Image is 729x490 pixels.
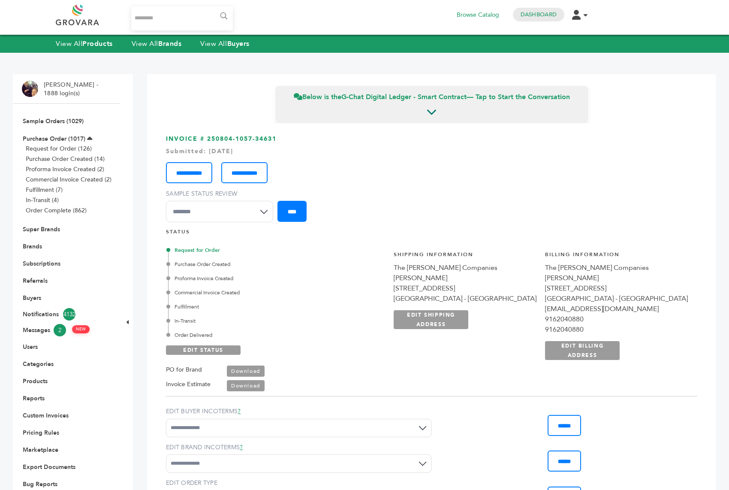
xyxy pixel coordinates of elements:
[545,324,688,335] div: 9162040880
[26,206,87,215] a: Order Complete (862)
[545,283,688,293] div: [STREET_ADDRESS]
[23,360,54,368] a: Categories
[23,294,41,302] a: Buyers
[23,429,59,437] a: Pricing Rules
[168,260,352,268] div: Purchase Order Created
[23,377,48,385] a: Products
[238,407,241,415] a: ?
[227,366,265,377] a: Download
[166,365,202,375] label: PO for Brand
[166,190,277,198] label: Sample Status Review
[23,463,75,471] a: Export Documents
[200,39,250,48] a: View AllBuyers
[394,293,536,304] div: [GEOGRAPHIC_DATA] - [GEOGRAPHIC_DATA]
[158,39,181,48] strong: Brands
[23,446,58,454] a: Marketplace
[131,6,233,30] input: Search...
[521,11,557,18] a: Dashboard
[168,303,352,311] div: Fulfillment
[72,325,90,333] span: NEW
[23,324,110,336] a: Messages2 NEW
[545,304,688,314] div: [EMAIL_ADDRESS][DOMAIN_NAME]
[168,246,352,254] div: Request for Order
[294,92,570,102] span: Below is the — Tap to Start the Conversation
[26,165,104,173] a: Proforma Invoice Created (2)
[168,289,352,296] div: Commercial Invoice Created
[23,343,38,351] a: Users
[23,260,60,268] a: Subscriptions
[166,479,432,487] label: EDIT ORDER TYPE
[82,39,112,48] strong: Products
[132,39,182,48] a: View AllBrands
[545,293,688,304] div: [GEOGRAPHIC_DATA] - [GEOGRAPHIC_DATA]
[545,251,688,263] h4: Billing Information
[63,308,75,321] span: 4132
[23,277,48,285] a: Referrals
[168,275,352,282] div: Proforma Invoice Created
[23,394,45,402] a: Reports
[240,443,243,451] a: ?
[394,310,468,329] a: EDIT SHIPPING ADDRESS
[23,117,84,125] a: Sample Orders (1029)
[26,155,105,163] a: Purchase Order Created (14)
[26,175,111,184] a: Commercial Invoice Created (2)
[23,480,57,488] a: Bug Reports
[44,81,100,97] li: [PERSON_NAME] - 1888 login(s)
[341,92,467,102] strong: G-Chat Digital Ledger - Smart Contract
[168,331,352,339] div: Order Delivered
[457,10,499,20] a: Browse Catalog
[166,443,432,452] label: EDIT BRAND INCOTERMS
[26,186,63,194] a: Fulfillment (7)
[23,225,60,233] a: Super Brands
[26,145,92,153] a: Request for Order (126)
[54,324,66,336] span: 2
[23,242,42,251] a: Brands
[545,314,688,324] div: 9162040880
[166,228,697,240] h4: STATUS
[166,345,241,355] a: EDIT STATUS
[23,308,110,321] a: Notifications4132
[394,251,536,263] h4: Shipping Information
[227,380,265,391] a: Download
[168,317,352,325] div: In-Transit
[394,263,536,273] div: The [PERSON_NAME] Companies
[23,411,69,420] a: Custom Invoices
[166,379,211,390] label: Invoice Estimate
[545,341,620,360] a: EDIT BILLING ADDRESS
[23,135,85,143] a: Purchase Order (1017)
[166,135,697,229] h3: INVOICE # 250804-1057-34631
[545,263,688,273] div: The [PERSON_NAME] Companies
[166,407,432,416] label: EDIT BUYER INCOTERMS
[394,283,536,293] div: [STREET_ADDRESS]
[56,39,113,48] a: View AllProducts
[166,147,697,156] div: Submitted: [DATE]
[26,196,59,204] a: In-Transit (4)
[394,273,536,283] div: [PERSON_NAME]
[227,39,250,48] strong: Buyers
[545,273,688,283] div: [PERSON_NAME]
